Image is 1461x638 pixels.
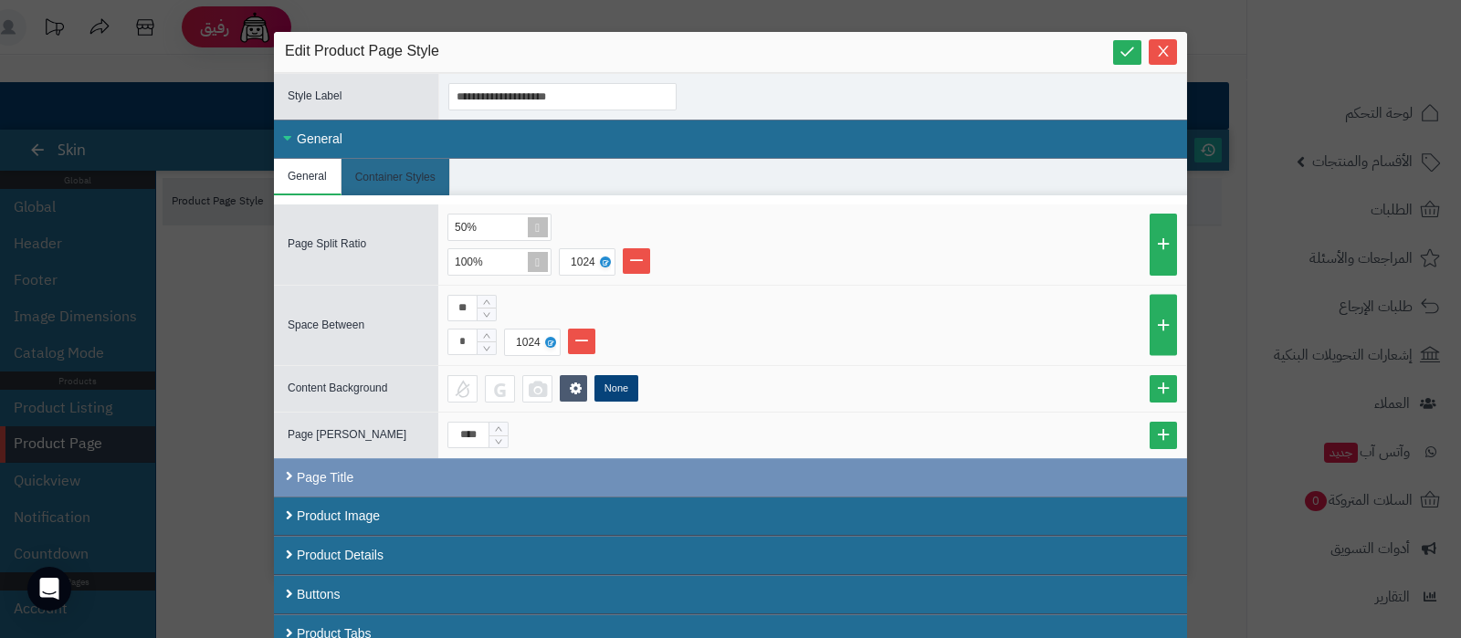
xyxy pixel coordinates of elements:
div: General [274,120,1187,159]
li: General [274,159,342,195]
label: None [594,375,638,402]
span: Decrease Value [478,308,496,320]
div: Buttons [274,575,1187,614]
div: Product Details [274,536,1187,575]
span: Page [PERSON_NAME] [288,428,406,441]
span: Style Label [288,89,342,102]
span: 50% [455,221,477,234]
span: Decrease Value [489,435,508,448]
span: Edit Product Page Style [285,41,439,63]
span: 100% [455,256,483,268]
span: Increase Value [478,296,496,309]
li: Container Styles [342,159,450,195]
span: Content Background [288,382,387,394]
span: Increase Value [489,423,508,435]
span: Decrease Value [478,341,496,354]
span: Increase Value [478,329,496,342]
div: 1024 [565,249,605,275]
div: Page Title [274,458,1187,497]
span: Page Split Ratio [288,237,366,250]
span: Space Between [288,319,364,331]
div: 1024 [510,329,551,355]
button: Close [1149,39,1177,65]
div: Product Image [274,497,1187,536]
div: Open Intercom Messenger [27,567,71,611]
